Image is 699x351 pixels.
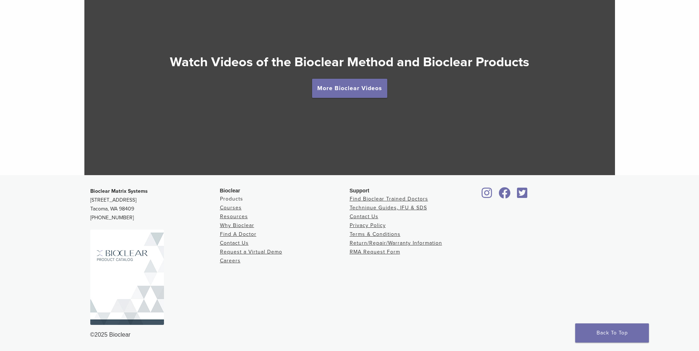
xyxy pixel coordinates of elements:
a: RMA Request Form [350,249,400,255]
a: Find A Doctor [220,231,256,237]
span: Bioclear [220,188,240,194]
a: Why Bioclear [220,222,254,228]
a: Find Bioclear Trained Doctors [350,196,428,202]
img: Bioclear [90,230,164,325]
a: Careers [220,258,241,264]
a: Contact Us [350,213,378,220]
a: Bioclear [515,192,530,199]
a: Products [220,196,243,202]
a: Back To Top [575,323,649,343]
strong: Bioclear Matrix Systems [90,188,148,194]
span: Support [350,188,370,194]
a: Technique Guides, IFU & SDS [350,205,427,211]
a: Courses [220,205,242,211]
a: Return/Repair/Warranty Information [350,240,442,246]
a: Resources [220,213,248,220]
div: ©2025 Bioclear [90,330,609,339]
a: Terms & Conditions [350,231,401,237]
h2: Watch Videos of the Bioclear Method and Bioclear Products [84,53,615,71]
a: Request a Virtual Demo [220,249,282,255]
a: Bioclear [496,192,513,199]
a: Contact Us [220,240,249,246]
a: Bioclear [479,192,495,199]
a: Privacy Policy [350,222,386,228]
p: [STREET_ADDRESS] Tacoma, WA 98409 [PHONE_NUMBER] [90,187,220,222]
a: More Bioclear Videos [312,79,387,98]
